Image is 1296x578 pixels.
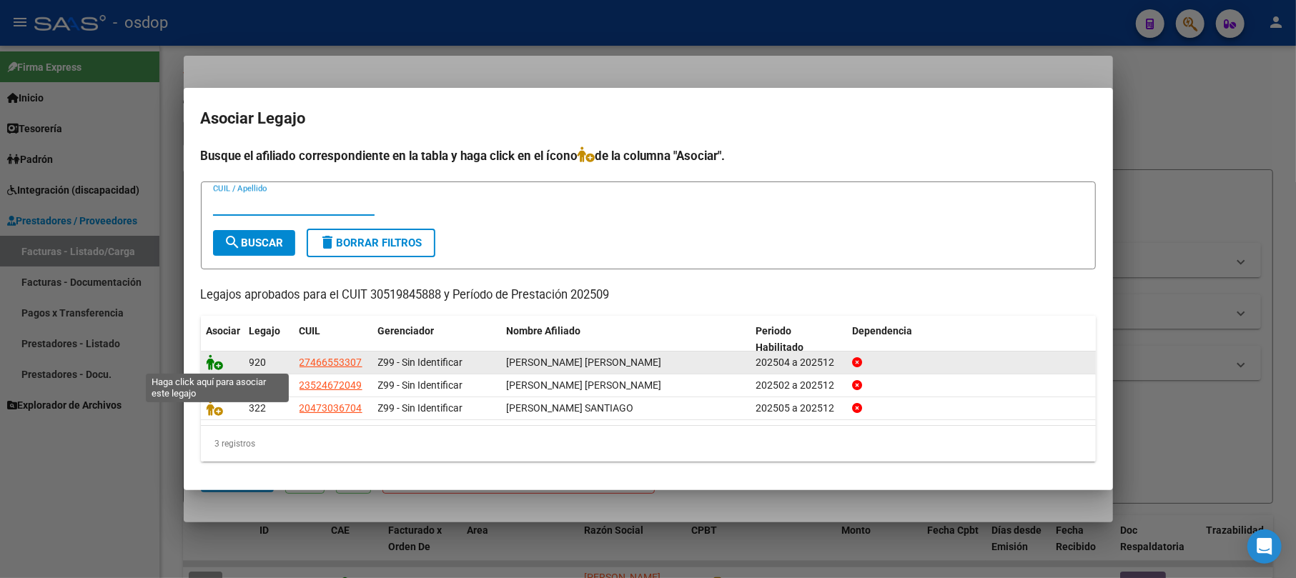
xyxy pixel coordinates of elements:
span: 920 [249,357,267,368]
span: GIMENEZ MANOUKIAN DELFINA NAHIR [507,357,662,368]
button: Buscar [213,230,295,256]
datatable-header-cell: CUIL [294,316,372,363]
span: 322 [249,402,267,414]
span: Z99 - Sin Identificar [378,379,463,391]
span: 23524672049 [300,379,362,391]
datatable-header-cell: Dependencia [846,316,1096,363]
div: 3 registros [201,426,1096,462]
div: 202502 a 202512 [756,377,841,394]
p: Legajos aprobados para el CUIT 30519845888 y Período de Prestación 202509 [201,286,1096,304]
div: Open Intercom Messenger [1247,529,1282,564]
div: 202504 a 202512 [756,354,841,371]
span: CASTILLO SANTIAGO [507,402,634,414]
span: Periodo Habilitado [756,325,803,353]
span: Nombre Afiliado [507,325,581,337]
datatable-header-cell: Legajo [244,316,294,363]
span: 20473036704 [300,402,362,414]
span: GONZALEZ DOMINGUEZ MATEO VALENTIN [507,379,662,391]
span: Z99 - Sin Identificar [378,402,463,414]
span: Gerenciador [378,325,435,337]
mat-icon: delete [320,234,337,251]
datatable-header-cell: Gerenciador [372,316,501,363]
span: Buscar [224,236,284,249]
h2: Asociar Legajo [201,105,1096,132]
span: Asociar [207,325,241,337]
span: 364 [249,379,267,391]
span: Borrar Filtros [320,236,422,249]
span: Dependencia [852,325,912,337]
h4: Busque el afiliado correspondiente en la tabla y haga click en el ícono de la columna "Asociar". [201,146,1096,165]
span: Z99 - Sin Identificar [378,357,463,368]
span: 27466553307 [300,357,362,368]
button: Borrar Filtros [307,229,435,257]
datatable-header-cell: Nombre Afiliado [501,316,751,363]
datatable-header-cell: Periodo Habilitado [750,316,846,363]
datatable-header-cell: Asociar [201,316,244,363]
span: Legajo [249,325,281,337]
div: 202505 a 202512 [756,400,841,417]
mat-icon: search [224,234,242,251]
span: CUIL [300,325,321,337]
